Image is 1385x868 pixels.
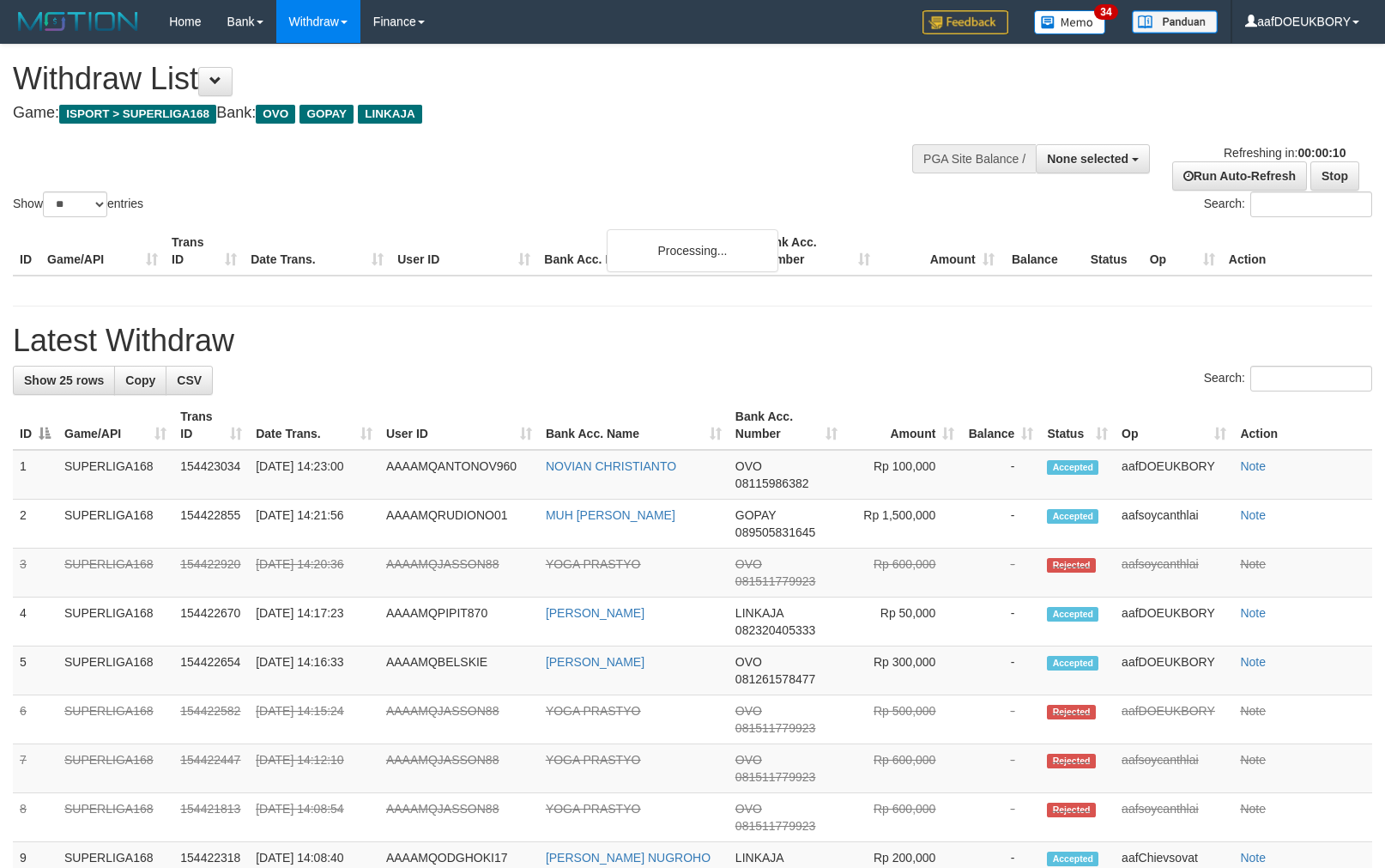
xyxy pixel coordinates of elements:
[1036,144,1150,173] button: None selected
[13,9,143,34] img: MOTION_logo.png
[13,450,57,500] td: 1
[1115,500,1233,549] td: aafsoycanthlai
[1047,754,1095,768] span: Rejected
[844,598,962,646] td: Rp 50,000
[1240,606,1266,620] a: Note
[379,401,539,450] th: User ID: activate to sort column ascending
[735,802,762,816] span: OVO
[844,500,962,549] td: Rp 1,500,000
[13,366,115,395] a: Show 25 rows
[249,646,379,695] td: [DATE] 14:16:33
[13,105,906,122] h4: Game: Bank:
[125,373,155,387] span: Copy
[57,598,173,646] td: SUPERLIGA168
[961,500,1040,549] td: -
[961,450,1040,500] td: -
[173,598,249,646] td: 154422670
[1047,509,1098,524] span: Accepted
[249,598,379,646] td: [DATE] 14:17:23
[961,401,1040,450] th: Balance: activate to sort column ascending
[13,324,1372,358] h1: Latest Withdraw
[735,606,783,620] span: LINKAJA
[735,623,815,637] span: Copy 082320405333 to clipboard
[1233,401,1372,450] th: Action
[1115,549,1233,598] td: aafsoycanthlai
[1047,152,1128,166] span: None selected
[735,721,815,735] span: Copy 081511779923 to clipboard
[379,450,539,500] td: AAAAMQANTONOV960
[735,770,815,784] span: Copy 081511779923 to clipboard
[844,744,962,793] td: Rp 600,000
[256,105,295,124] span: OVO
[1047,852,1098,866] span: Accepted
[57,401,173,450] th: Game/API: activate to sort column ascending
[844,450,962,500] td: Rp 100,000
[844,549,962,598] td: Rp 600,000
[379,793,539,842] td: AAAAMQJASSON88
[1310,161,1359,191] a: Stop
[13,549,57,598] td: 3
[877,227,1001,276] th: Amount
[844,695,962,744] td: Rp 500,000
[1047,656,1098,671] span: Accepted
[57,500,173,549] td: SUPERLIGA168
[1084,227,1143,276] th: Status
[1250,191,1372,217] input: Search:
[379,695,539,744] td: AAAAMQJASSON88
[379,646,539,695] td: AAAAMQBELSKIE
[537,227,752,276] th: Bank Acc. Name
[1115,598,1233,646] td: aafDOEUKBORY
[735,508,776,522] span: GOPAY
[735,753,762,767] span: OVO
[961,744,1040,793] td: -
[173,549,249,598] td: 154422920
[546,802,640,816] a: YOGA PRASTYO
[114,366,166,395] a: Copy
[57,450,173,500] td: SUPERLIGA168
[1240,851,1266,865] a: Note
[379,598,539,646] td: AAAAMQPIPIT870
[43,191,107,217] select: Showentries
[13,62,906,96] h1: Withdraw List
[1040,401,1115,450] th: Status: activate to sort column ascending
[735,851,783,865] span: LINKAJA
[249,450,379,500] td: [DATE] 14:23:00
[177,373,202,387] span: CSV
[1094,4,1117,20] span: 34
[13,598,57,646] td: 4
[539,401,729,450] th: Bank Acc. Name: activate to sort column ascending
[546,704,640,718] a: YOGA PRASTYO
[1047,460,1098,475] span: Accepted
[912,144,1036,173] div: PGA Site Balance /
[1224,146,1346,160] span: Refreshing in:
[379,549,539,598] td: AAAAMQJASSON88
[1115,646,1233,695] td: aafDOEUKBORY
[358,105,422,124] span: LINKAJA
[1047,607,1098,622] span: Accepted
[173,695,249,744] td: 154422582
[844,793,962,842] td: Rp 600,000
[752,227,876,276] th: Bank Acc. Number
[1204,366,1372,392] label: Search:
[1297,146,1346,160] strong: 00:00:10
[1240,508,1266,522] a: Note
[1240,753,1266,767] a: Note
[735,672,815,686] span: Copy 081261578477 to clipboard
[1132,10,1218,33] img: panduan.png
[961,549,1040,598] td: -
[173,793,249,842] td: 154421813
[379,500,539,549] td: AAAAMQRUDIONO01
[546,851,711,865] a: [PERSON_NAME] NUGROHO
[1115,450,1233,500] td: aafDOEUKBORY
[961,646,1040,695] td: -
[546,606,644,620] a: [PERSON_NAME]
[249,500,379,549] td: [DATE] 14:21:56
[735,525,815,539] span: Copy 089505831645 to clipboard
[13,227,40,276] th: ID
[1240,802,1266,816] a: Note
[57,549,173,598] td: SUPERLIGA168
[1240,459,1266,473] a: Note
[735,704,762,718] span: OVO
[166,366,213,395] a: CSV
[13,646,57,695] td: 5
